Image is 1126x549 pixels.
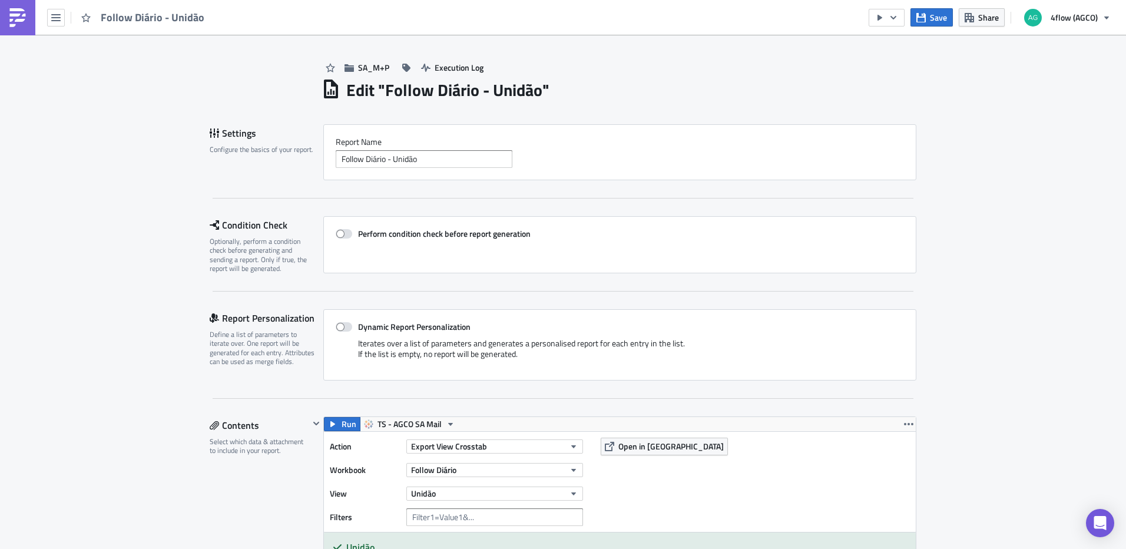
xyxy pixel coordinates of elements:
h1: Edit " Follow Diário - Unidão " [346,80,549,101]
div: Settings [210,124,323,142]
label: Action [330,438,400,455]
span: Open in [GEOGRAPHIC_DATA] [618,440,724,452]
div: Configure the basics of your report. [210,145,316,154]
label: View [330,485,400,502]
div: Iterates over a list of parameters and generates a personalised report for each entry in the list... [336,338,904,368]
button: Follow Diário [406,463,583,477]
span: Run [342,417,356,431]
button: Share [959,8,1005,27]
button: Open in [GEOGRAPHIC_DATA] [601,438,728,455]
button: TS - AGCO SA Mail [360,417,459,431]
span: TS - AGCO SA Mail [377,417,442,431]
label: Workbook [330,461,400,479]
span: SA_M+P [358,61,389,74]
button: Execution Log [415,58,489,77]
button: 4flow (AGCO) [1017,5,1117,31]
label: Report Nam﻿e [336,137,904,147]
strong: Dynamic Report Personalization [358,320,471,333]
span: Share [978,11,999,24]
button: Export View Crosstab [406,439,583,454]
div: Contents [210,416,309,434]
input: Filter1=Value1&... [406,508,583,526]
label: Filters [330,508,400,526]
div: Condition Check [210,216,323,234]
img: Avatar [1023,8,1043,28]
div: Report Personalization [210,309,323,327]
span: Follow Diário [411,464,456,476]
div: Define a list of parameters to iterate over. One report will be generated for each entry. Attribu... [210,330,316,366]
span: Follow Diário - Unidão [101,11,206,24]
span: Save [930,11,947,24]
div: Optionally, perform a condition check before generating and sending a report. Only if true, the r... [210,237,316,273]
strong: Perform condition check before report generation [358,227,531,240]
span: Unidão [411,487,436,500]
button: Hide content [309,416,323,431]
span: Execution Log [435,61,483,74]
button: Unidão [406,487,583,501]
button: SA_M+P [339,58,395,77]
button: Save [910,8,953,27]
button: Run [324,417,360,431]
span: 4flow (AGCO) [1051,11,1098,24]
img: PushMetrics [8,8,27,27]
div: Open Intercom Messenger [1086,509,1114,537]
div: Select which data & attachment to include in your report. [210,437,309,455]
span: Export View Crosstab [411,440,487,452]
